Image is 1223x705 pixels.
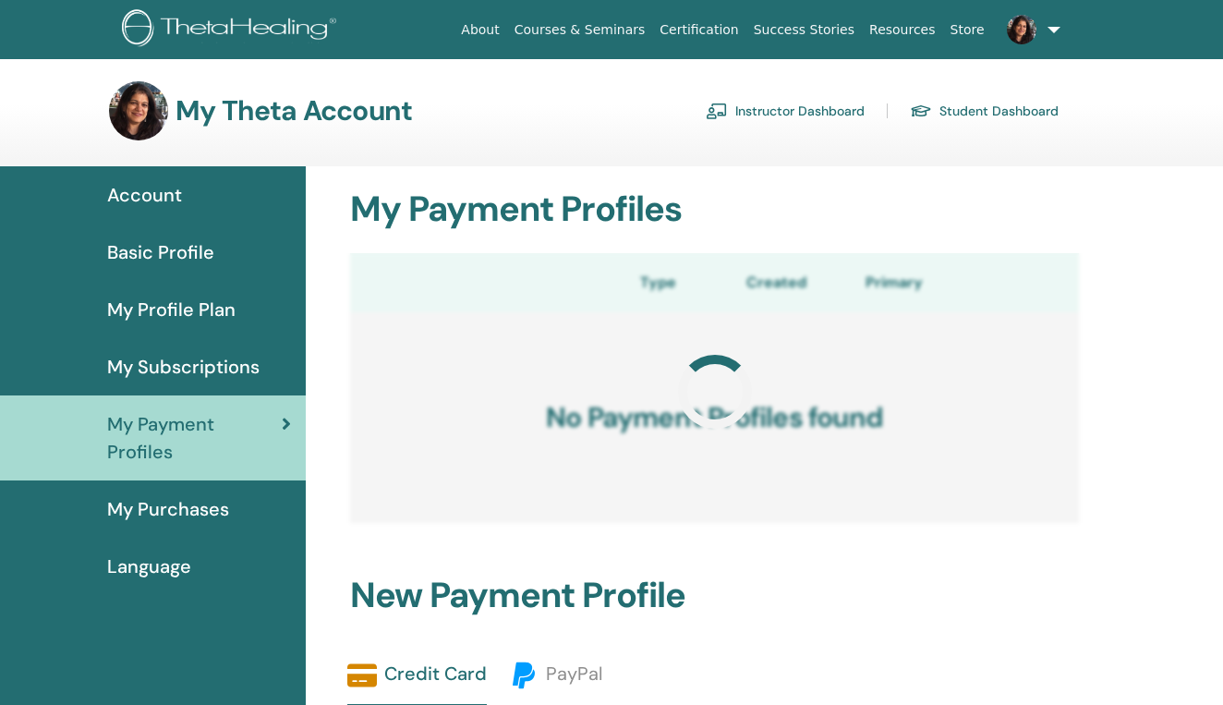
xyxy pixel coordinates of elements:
h2: New Payment Profile [339,575,1090,617]
span: PayPal [546,662,602,686]
span: Language [107,553,191,580]
span: Account [107,181,182,209]
span: My Profile Plan [107,296,236,323]
h2: My Payment Profiles [339,188,1090,231]
span: Basic Profile [107,238,214,266]
a: Resources [862,13,943,47]
span: My Payment Profiles [107,410,282,466]
img: logo.png [122,9,343,51]
h3: My Theta Account [176,94,412,128]
span: My Purchases [107,495,229,523]
a: Success Stories [746,13,862,47]
img: default.jpg [109,81,168,140]
a: About [454,13,506,47]
img: chalkboard-teacher.svg [706,103,728,119]
img: default.jpg [1007,15,1036,44]
a: Instructor Dashboard [706,96,865,126]
a: Student Dashboard [910,96,1059,126]
img: graduation-cap.svg [910,103,932,119]
a: Courses & Seminars [507,13,653,47]
a: Certification [652,13,745,47]
img: credit-card-solid.svg [347,661,377,690]
a: Store [943,13,992,47]
span: My Subscriptions [107,353,260,381]
img: paypal.svg [509,661,539,690]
